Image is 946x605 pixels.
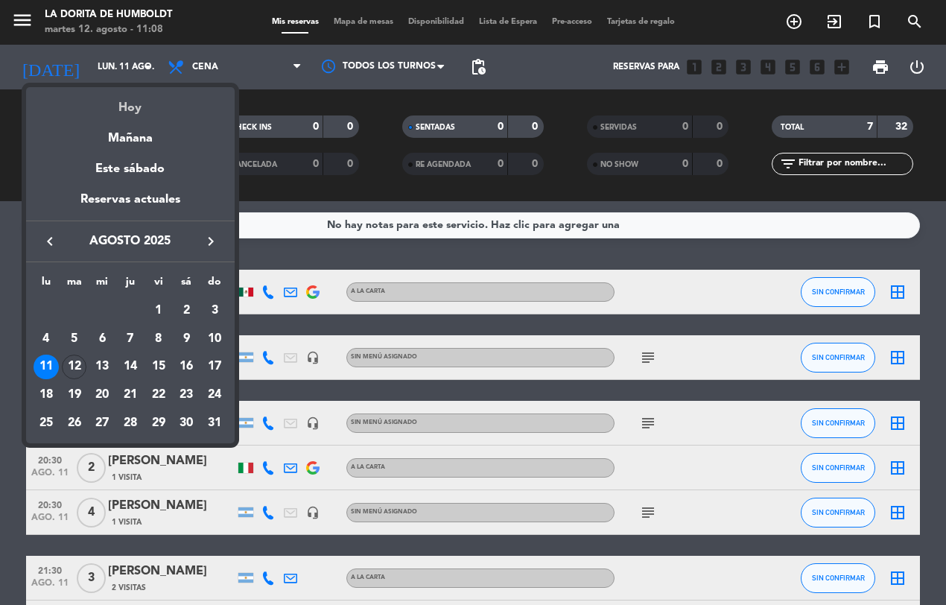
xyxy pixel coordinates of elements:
[116,381,145,409] td: 21 de agosto de 2025
[174,298,199,323] div: 2
[174,411,199,436] div: 30
[32,325,60,353] td: 4 de agosto de 2025
[32,381,60,409] td: 18 de agosto de 2025
[118,355,143,380] div: 14
[26,148,235,190] div: Este sábado
[41,232,59,250] i: keyboard_arrow_left
[200,297,229,325] td: 3 de agosto de 2025
[34,382,59,408] div: 18
[173,409,201,437] td: 30 de agosto de 2025
[145,353,173,381] td: 15 de agosto de 2025
[202,382,227,408] div: 24
[36,232,63,251] button: keyboard_arrow_left
[116,325,145,353] td: 7 de agosto de 2025
[62,326,87,352] div: 5
[60,353,89,381] td: 12 de agosto de 2025
[62,411,87,436] div: 26
[200,353,229,381] td: 17 de agosto de 2025
[118,326,143,352] div: 7
[202,355,227,380] div: 17
[146,298,171,323] div: 1
[145,381,173,409] td: 22 de agosto de 2025
[88,325,116,353] td: 6 de agosto de 2025
[34,355,59,380] div: 11
[173,381,201,409] td: 23 de agosto de 2025
[88,273,116,297] th: miércoles
[88,409,116,437] td: 27 de agosto de 2025
[202,411,227,436] div: 31
[89,411,115,436] div: 27
[116,409,145,437] td: 28 de agosto de 2025
[200,381,229,409] td: 24 de agosto de 2025
[202,298,227,323] div: 3
[200,409,229,437] td: 31 de agosto de 2025
[32,273,60,297] th: lunes
[26,190,235,221] div: Reservas actuales
[145,297,173,325] td: 1 de agosto de 2025
[173,353,201,381] td: 16 de agosto de 2025
[145,325,173,353] td: 8 de agosto de 2025
[34,411,59,436] div: 25
[200,273,229,297] th: domingo
[34,326,59,352] div: 4
[26,118,235,148] div: Mañana
[173,273,201,297] th: sábado
[88,353,116,381] td: 13 de agosto de 2025
[146,382,171,408] div: 22
[89,326,115,352] div: 6
[60,325,89,353] td: 5 de agosto de 2025
[32,353,60,381] td: 11 de agosto de 2025
[32,409,60,437] td: 25 de agosto de 2025
[145,273,173,297] th: viernes
[62,382,87,408] div: 19
[197,232,224,251] button: keyboard_arrow_right
[89,355,115,380] div: 13
[174,382,199,408] div: 23
[89,382,115,408] div: 20
[174,326,199,352] div: 9
[88,381,116,409] td: 20 de agosto de 2025
[26,87,235,118] div: Hoy
[145,409,173,437] td: 29 de agosto de 2025
[202,326,227,352] div: 10
[62,355,87,380] div: 12
[60,381,89,409] td: 19 de agosto de 2025
[202,232,220,250] i: keyboard_arrow_right
[173,325,201,353] td: 9 de agosto de 2025
[60,273,89,297] th: martes
[32,297,145,325] td: AGO.
[146,411,171,436] div: 29
[200,325,229,353] td: 10 de agosto de 2025
[60,409,89,437] td: 26 de agosto de 2025
[146,355,171,380] div: 15
[173,297,201,325] td: 2 de agosto de 2025
[146,326,171,352] div: 8
[116,353,145,381] td: 14 de agosto de 2025
[116,273,145,297] th: jueves
[63,232,197,251] span: agosto 2025
[118,382,143,408] div: 21
[118,411,143,436] div: 28
[174,355,199,380] div: 16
